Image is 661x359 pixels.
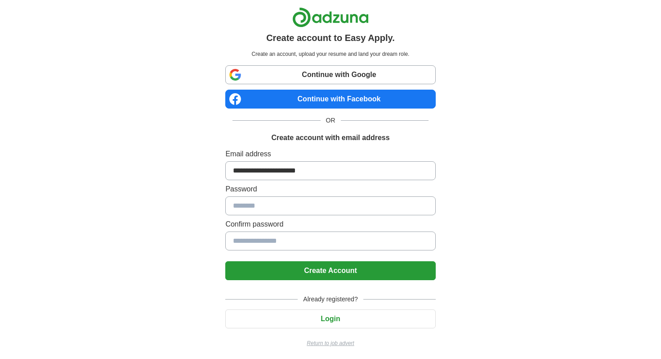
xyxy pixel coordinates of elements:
a: Return to job advert [225,339,435,347]
button: Create Account [225,261,435,280]
a: Continue with Google [225,65,435,84]
img: Adzuna logo [292,7,369,27]
p: Create an account, upload your resume and land your dream role. [227,50,433,58]
label: Password [225,184,435,195]
label: Email address [225,149,435,159]
a: Login [225,315,435,323]
span: OR [321,116,341,125]
span: Already registered? [298,295,363,304]
h1: Create account to Easy Apply. [266,31,395,45]
label: Confirm password [225,219,435,230]
button: Login [225,309,435,328]
h1: Create account with email address [271,132,389,143]
a: Continue with Facebook [225,90,435,109]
